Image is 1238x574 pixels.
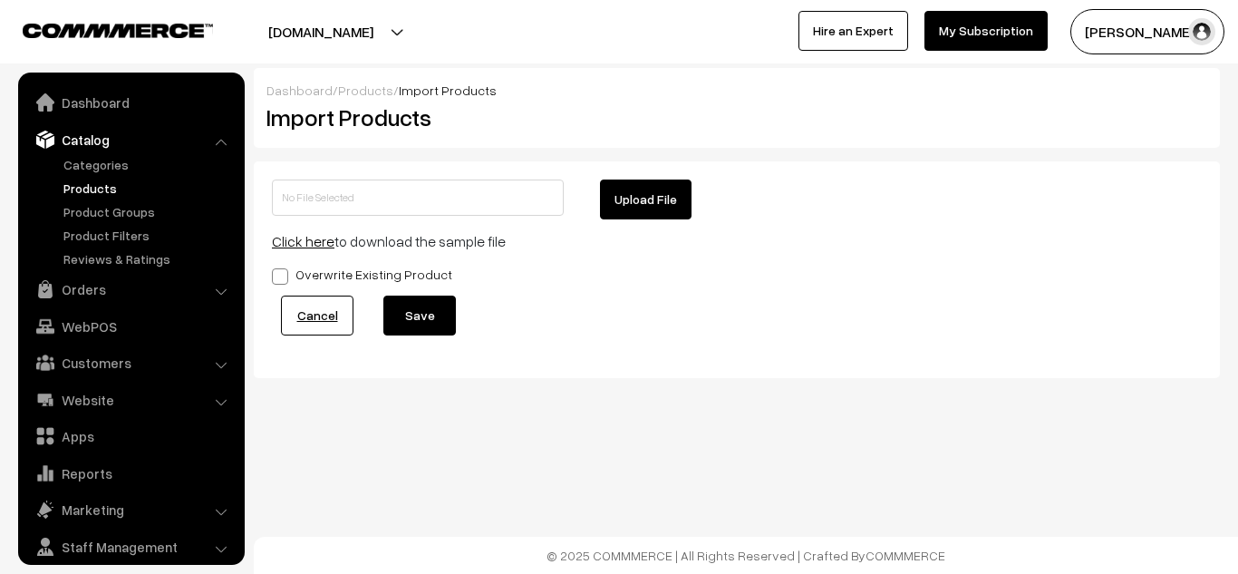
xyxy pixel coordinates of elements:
img: COMMMERCE [23,24,213,37]
a: Staff Management [23,530,238,563]
a: Customers [23,346,238,379]
a: Hire an Expert [798,11,908,51]
a: Apps [23,420,238,452]
button: Upload File [600,180,692,219]
a: Dashboard [266,83,333,98]
a: Orders [23,273,238,306]
button: Save [383,296,456,336]
a: COMMMERCE [866,548,945,563]
a: Cancel [281,296,353,336]
img: user [1188,18,1215,45]
a: Catalog [23,123,238,156]
a: Reviews & Ratings [59,249,238,268]
a: Product Groups [59,202,238,221]
a: Marketing [23,493,238,526]
span: Import Products [399,83,497,98]
a: Products [338,83,393,98]
h2: Import Products [266,103,723,131]
a: Categories [59,155,238,174]
a: My Subscription [924,11,1048,51]
input: No File Selected [272,180,564,216]
a: Product Filters [59,226,238,245]
a: WebPOS [23,310,238,343]
footer: © 2025 COMMMERCE | All Rights Reserved | Crafted By [254,537,1238,574]
button: [DOMAIN_NAME] [205,9,437,54]
a: Click here [272,232,334,250]
a: Dashboard [23,86,238,119]
div: / / [266,81,1207,100]
a: Website [23,384,238,416]
button: [PERSON_NAME] [1070,9,1224,54]
a: Reports [23,457,238,490]
a: Products [59,179,238,198]
a: COMMMERCE [23,18,181,40]
span: to download the sample file [272,232,506,250]
label: Overwrite Existing Product [272,265,452,284]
